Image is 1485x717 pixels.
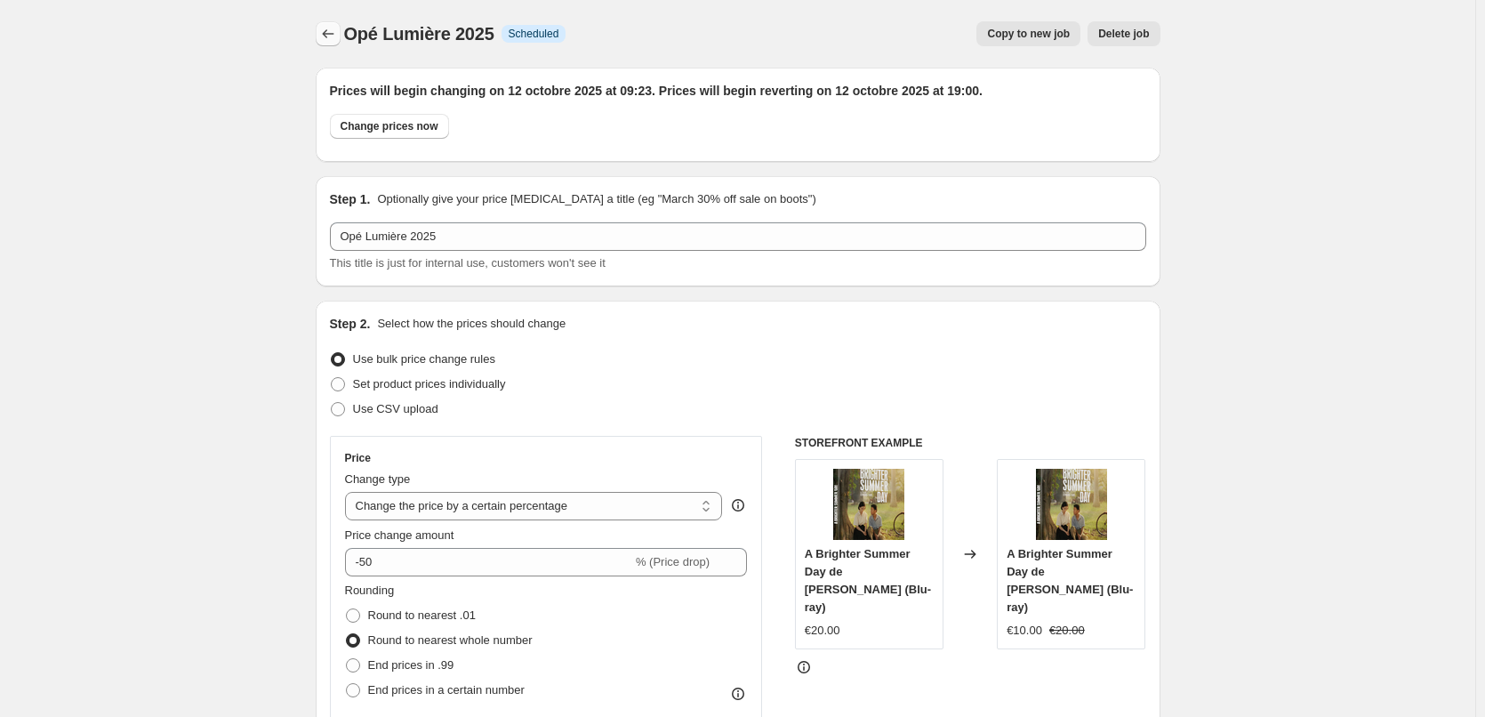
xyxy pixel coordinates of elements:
[353,377,506,391] span: Set product prices individually
[976,21,1080,46] button: Copy to new job
[1049,622,1085,640] strike: €20.00
[330,256,606,270] span: This title is just for internal use, customers won't see it
[345,528,454,542] span: Price change amount
[368,683,525,697] span: End prices in a certain number
[1007,547,1133,614] span: A Brighter Summer Day de [PERSON_NAME] (Blu-ray)
[1088,21,1160,46] button: Delete job
[353,352,495,366] span: Use bulk price change rules
[636,555,710,568] span: % (Price drop)
[805,547,931,614] span: A Brighter Summer Day de [PERSON_NAME] (Blu-ray)
[833,469,904,540] img: 3D_A_BRIGHTER_SUMMER_DAY_BD_DEF_80x.png
[345,472,411,486] span: Change type
[987,27,1070,41] span: Copy to new job
[341,119,438,133] span: Change prices now
[1036,469,1107,540] img: 3D_A_BRIGHTER_SUMMER_DAY_BD_DEF_80x.png
[729,496,747,514] div: help
[330,190,371,208] h2: Step 1.
[368,658,454,672] span: End prices in .99
[345,548,632,576] input: -15
[368,608,476,622] span: Round to nearest .01
[344,24,494,44] span: Opé Lumière 2025
[377,315,566,333] p: Select how the prices should change
[795,436,1146,450] h6: STOREFRONT EXAMPLE
[368,633,533,647] span: Round to nearest whole number
[330,114,449,139] button: Change prices now
[805,622,840,640] div: €20.00
[330,82,1146,100] h2: Prices will begin changing on 12 octobre 2025 at 09:23. Prices will begin reverting on 12 octobre...
[316,21,341,46] button: Price change jobs
[1007,622,1042,640] div: €10.00
[1098,27,1149,41] span: Delete job
[330,315,371,333] h2: Step 2.
[330,222,1146,251] input: 30% off holiday sale
[345,584,395,597] span: Rounding
[377,190,815,208] p: Optionally give your price [MEDICAL_DATA] a title (eg "March 30% off sale on boots")
[509,27,559,41] span: Scheduled
[345,451,371,465] h3: Price
[353,402,438,415] span: Use CSV upload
